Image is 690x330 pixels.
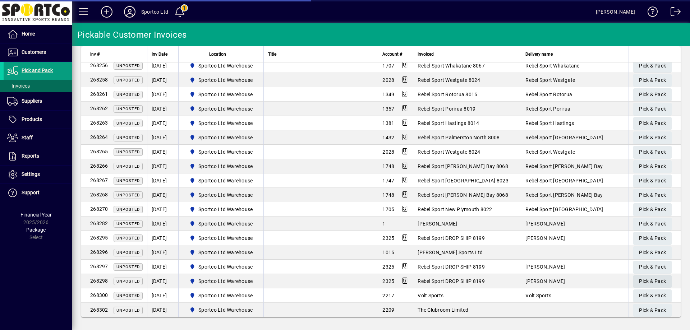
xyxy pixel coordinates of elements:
[525,149,575,155] span: Rebel Sport Westgate
[198,177,253,184] span: Sportco Ltd Warehouse
[7,83,30,89] span: Invoices
[90,77,108,83] span: 268258
[147,87,178,102] td: [DATE]
[642,1,658,25] a: Knowledge Base
[268,50,276,58] span: Title
[198,191,253,199] span: Sportco Ltd Warehouse
[198,120,253,127] span: Sportco Ltd Warehouse
[90,177,108,183] span: 268267
[418,163,508,169] span: Rebel Sport [PERSON_NAME] Bay 8068
[90,50,100,58] span: Inv #
[116,164,140,169] span: Unposted
[90,62,108,68] span: 268256
[639,103,666,115] span: Pick & Pack
[147,188,178,202] td: [DATE]
[22,153,39,159] span: Reports
[633,304,672,317] button: Pick & Pack
[116,178,140,183] span: Unposted
[26,227,46,233] span: Package
[187,205,256,214] span: Sportco Ltd Warehouse
[147,116,178,130] td: [DATE]
[90,206,108,212] span: 268270
[639,189,666,201] span: Pick & Pack
[22,98,42,104] span: Suppliers
[118,5,141,18] button: Profile
[116,236,140,241] span: Unposted
[639,74,666,86] span: Pick & Pack
[418,63,485,69] span: Rebel Sport Whakatane 8067
[22,190,40,195] span: Support
[639,146,666,158] span: Pick & Pack
[633,60,672,73] button: Pick & Pack
[382,221,385,227] span: 1
[525,178,603,183] span: Rebel Sport [GEOGRAPHIC_DATA]
[147,145,178,159] td: [DATE]
[187,104,256,113] span: Sportco Ltd Warehouse
[382,92,394,97] span: 1349
[90,292,108,298] span: 268300
[147,245,178,260] td: [DATE]
[90,235,108,241] span: 268295
[633,175,672,187] button: Pick & Pack
[77,29,187,41] div: Pickable Customer Invoices
[116,150,140,154] span: Unposted
[95,5,118,18] button: Add
[187,306,256,314] span: Sportco Ltd Warehouse
[147,73,178,87] td: [DATE]
[525,293,551,298] span: Volt Sports
[116,265,140,269] span: Unposted
[116,222,140,226] span: Unposted
[665,1,681,25] a: Logout
[382,278,394,284] span: 2325
[116,78,140,83] span: Unposted
[187,291,256,300] span: Sportco Ltd Warehouse
[147,159,178,173] td: [DATE]
[147,102,178,116] td: [DATE]
[525,63,579,69] span: Rebel Sport Whakatane
[4,129,72,147] a: Staff
[90,120,108,126] span: 268263
[633,232,672,245] button: Pick & Pack
[639,218,666,230] span: Pick & Pack
[198,76,253,84] span: Sportco Ltd Warehouse
[639,261,666,273] span: Pick & Pack
[418,135,500,140] span: Rebel Sport Palmerston North 8008
[633,275,672,288] button: Pick & Pack
[639,275,666,287] span: Pick & Pack
[418,77,480,83] span: Rebel Sport Westgate 8024
[633,117,672,130] button: Pick & Pack
[639,89,666,101] span: Pick & Pack
[90,134,108,140] span: 268264
[639,117,666,129] span: Pick & Pack
[116,250,140,255] span: Unposted
[4,166,72,183] a: Settings
[382,163,394,169] span: 1748
[187,234,256,242] span: Sportco Ltd Warehouse
[90,249,108,255] span: 268296
[198,134,253,141] span: Sportco Ltd Warehouse
[382,120,394,126] span: 1381
[147,260,178,274] td: [DATE]
[147,303,178,317] td: [DATE]
[382,106,394,112] span: 1357
[525,50,553,58] span: Delivery name
[198,148,253,155] span: Sportco Ltd Warehouse
[90,220,108,226] span: 268282
[596,6,635,18] div: [PERSON_NAME]
[187,148,256,156] span: Sportco Ltd Warehouse
[187,61,256,70] span: Sportco Ltd Warehouse
[633,131,672,144] button: Pick & Pack
[418,307,468,313] span: The Clubroom Limited
[22,68,53,73] span: Pick and Pack
[20,212,52,218] span: Financial Year
[187,191,256,199] span: Sportco Ltd Warehouse
[525,206,603,212] span: Rebel Sport [GEOGRAPHIC_DATA]
[382,250,394,255] span: 1015
[418,120,479,126] span: Rebel Sport Hastings 8014
[198,292,253,299] span: Sportco Ltd Warehouse
[147,231,178,245] td: [DATE]
[147,288,178,303] td: [DATE]
[633,160,672,173] button: Pick & Pack
[382,178,394,183] span: 1747
[639,232,666,244] span: Pick & Pack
